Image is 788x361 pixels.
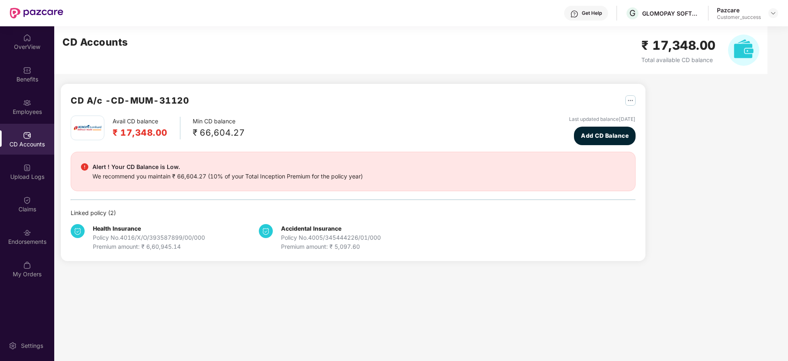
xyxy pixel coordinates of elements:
div: ₹ 66,604.27 [193,126,245,139]
img: svg+xml;base64,PHN2ZyBpZD0iQ0RfQWNjb3VudHMiIGRhdGEtbmFtZT0iQ0QgQWNjb3VudHMiIHhtbG5zPSJodHRwOi8vd3... [23,131,31,139]
div: Linked policy ( 2 ) [71,208,636,218]
button: Add CD Balance [574,127,636,145]
img: svg+xml;base64,PHN2ZyBpZD0iRHJvcGRvd24tMzJ4MzIiIHhtbG5zPSJodHRwOi8vd3d3LnczLm9yZy8yMDAwL3N2ZyIgd2... [770,10,776,16]
div: Settings [18,342,46,350]
img: svg+xml;base64,PHN2ZyBpZD0iVXBsb2FkX0xvZ3MiIGRhdGEtbmFtZT0iVXBsb2FkIExvZ3MiIHhtbG5zPSJodHRwOi8vd3... [23,164,31,172]
img: icici.png [72,123,103,133]
div: Alert ! Your CD Balance is Low. [92,162,363,172]
h2: CD Accounts [62,35,128,50]
div: We recommend you maintain ₹ 66,604.27 (10% of your Total Inception Premium for the policy year) [92,172,363,181]
div: Customer_success [717,14,761,21]
div: Min CD balance [193,117,245,139]
img: svg+xml;base64,PHN2ZyBpZD0iRGFuZ2VyX2FsZXJ0IiBkYXRhLW5hbWU9IkRhbmdlciBhbGVydCIgeG1sbnM9Imh0dHA6Ly... [81,163,88,171]
img: svg+xml;base64,PHN2ZyB4bWxucz0iaHR0cDovL3d3dy53My5vcmcvMjAwMC9zdmciIHdpZHRoPSIzNCIgaGVpZ2h0PSIzNC... [71,224,85,238]
div: Policy No. 4005/345444226/01/000 [281,233,381,242]
div: GLOMOPAY SOFTWARE PRIVATE LIMITED [642,9,700,17]
b: Health Insurance [93,225,141,232]
img: svg+xml;base64,PHN2ZyBpZD0iTXlfT3JkZXJzIiBkYXRhLW5hbWU9Ik15IE9yZGVycyIgeG1sbnM9Imh0dHA6Ly93d3cudz... [23,261,31,269]
div: Premium amount: ₹ 5,097.60 [281,242,381,251]
h2: ₹ 17,348.00 [113,126,168,139]
div: Pazcare [717,6,761,14]
img: svg+xml;base64,PHN2ZyBpZD0iQ2xhaW0iIHhtbG5zPSJodHRwOi8vd3d3LnczLm9yZy8yMDAwL3N2ZyIgd2lkdGg9IjIwIi... [23,196,31,204]
div: Get Help [582,10,602,16]
h2: CD A/c - CD-MUM-31120 [71,94,189,107]
img: svg+xml;base64,PHN2ZyBpZD0iSG9tZSIgeG1sbnM9Imh0dHA6Ly93d3cudzMub3JnLzIwMDAvc3ZnIiB3aWR0aD0iMjAiIG... [23,34,31,42]
img: svg+xml;base64,PHN2ZyBpZD0iU2V0dGluZy0yMHgyMCIgeG1sbnM9Imh0dHA6Ly93d3cudzMub3JnLzIwMDAvc3ZnIiB3aW... [9,342,17,350]
span: Add CD Balance [581,131,629,140]
h2: ₹ 17,348.00 [641,36,716,55]
div: Avail CD balance [113,117,180,139]
img: svg+xml;base64,PHN2ZyB4bWxucz0iaHR0cDovL3d3dy53My5vcmcvMjAwMC9zdmciIHhtbG5zOnhsaW5rPSJodHRwOi8vd3... [728,35,759,66]
img: svg+xml;base64,PHN2ZyBpZD0iSGVscC0zMngzMiIgeG1sbnM9Imh0dHA6Ly93d3cudzMub3JnLzIwMDAvc3ZnIiB3aWR0aD... [570,10,578,18]
b: Accidental Insurance [281,225,341,232]
img: svg+xml;base64,PHN2ZyBpZD0iRW1wbG95ZWVzIiB4bWxucz0iaHR0cDovL3d3dy53My5vcmcvMjAwMC9zdmciIHdpZHRoPS... [23,99,31,107]
span: G [629,8,636,18]
img: svg+xml;base64,PHN2ZyB4bWxucz0iaHR0cDovL3d3dy53My5vcmcvMjAwMC9zdmciIHdpZHRoPSIzNCIgaGVpZ2h0PSIzNC... [259,224,273,238]
div: Last updated balance [DATE] [569,116,636,123]
img: svg+xml;base64,PHN2ZyBpZD0iQmVuZWZpdHMiIHhtbG5zPSJodHRwOi8vd3d3LnczLm9yZy8yMDAwL3N2ZyIgd2lkdGg9Ij... [23,66,31,74]
img: New Pazcare Logo [10,8,63,19]
span: Total available CD balance [641,56,713,63]
div: Premium amount: ₹ 6,60,945.14 [93,242,205,251]
img: svg+xml;base64,PHN2ZyB4bWxucz0iaHR0cDovL3d3dy53My5vcmcvMjAwMC9zdmciIHdpZHRoPSIyNSIgaGVpZ2h0PSIyNS... [625,95,636,106]
div: Policy No. 4016/X/O/393587899/00/000 [93,233,205,242]
img: svg+xml;base64,PHN2ZyBpZD0iRW5kb3JzZW1lbnRzIiB4bWxucz0iaHR0cDovL3d3dy53My5vcmcvMjAwMC9zdmciIHdpZH... [23,229,31,237]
